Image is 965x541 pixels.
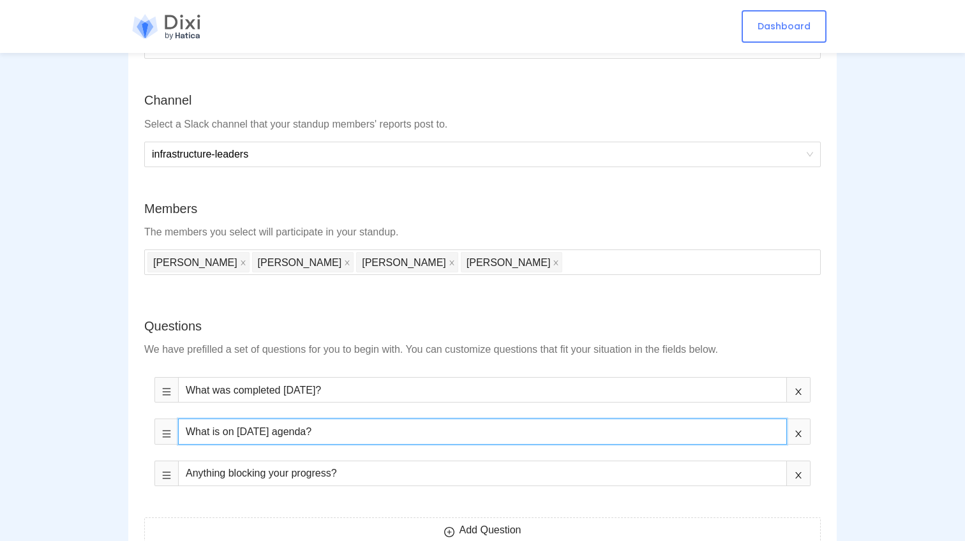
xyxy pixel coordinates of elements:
span: [PERSON_NAME] [258,253,342,272]
span: infrastructure-leaders [152,142,813,167]
span: close [794,471,803,480]
span: [PERSON_NAME] [467,253,551,272]
span: DJ Schleen [147,252,250,272]
span: close [794,387,803,396]
span: close [344,260,350,266]
span: Mark Warren [252,252,354,272]
div: We have prefilled a set of questions for you to begin with. You can customize questions that fit ... [144,343,821,357]
a: Dashboard [742,10,827,43]
span: Add Question [460,522,521,538]
div: Questions [144,316,821,336]
span: menu [162,387,171,396]
span: [PERSON_NAME] [153,253,237,272]
span: plus-circle [444,526,454,537]
span: close [794,429,803,438]
span: close [449,260,455,266]
span: menu [162,471,171,480]
span: Mitchell Torres [461,252,563,272]
span: Morgan Collins [356,252,458,272]
div: Select a Slack channel that your standup members' reports post to. [144,117,821,132]
span: [PERSON_NAME] [362,253,446,272]
div: The members you select will participate in your standup. [144,225,821,240]
span: close [553,260,559,266]
div: Members [144,199,821,219]
span: close [240,260,246,266]
div: Channel [144,91,821,110]
span: menu [162,429,171,438]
